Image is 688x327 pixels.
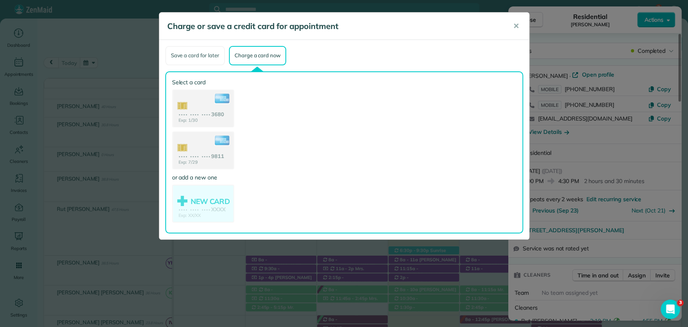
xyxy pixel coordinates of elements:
[167,21,502,32] h5: Charge or save a credit card for appointment
[229,46,286,65] div: Charge a card now
[165,46,225,65] div: Save a card for later
[513,21,519,31] span: ✕
[172,173,234,181] label: or add a new one
[172,78,234,86] label: Select a card
[661,300,680,319] iframe: Intercom live chat
[677,300,684,306] span: 3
